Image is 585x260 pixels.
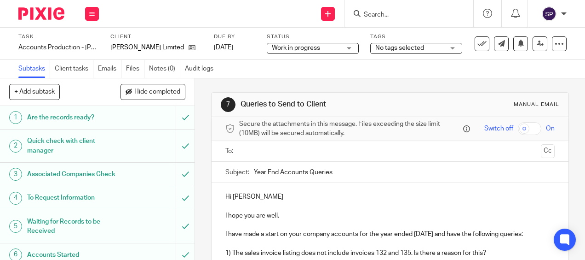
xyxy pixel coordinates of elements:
[272,45,320,51] span: Work in progress
[110,33,202,41] label: Client
[214,44,233,51] span: [DATE]
[267,33,359,41] label: Status
[18,33,99,41] label: Task
[225,147,235,156] label: To:
[9,168,22,181] div: 3
[9,111,22,124] div: 1
[546,124,555,133] span: On
[221,97,235,112] div: 7
[120,84,185,100] button: Hide completed
[98,60,121,78] a: Emails
[363,11,446,19] input: Search
[225,211,554,220] p: I hope you are well.
[542,6,556,21] img: svg%3E
[375,45,424,51] span: No tags selected
[185,60,218,78] a: Audit logs
[241,100,410,109] h1: Queries to Send to Client
[225,192,554,201] p: Hi [PERSON_NAME]
[110,43,184,52] p: [PERSON_NAME] Limited
[225,230,554,239] p: I have made a start on your company accounts for the year ended [DATE] and have the following que...
[18,60,50,78] a: Subtasks
[9,140,22,153] div: 2
[149,60,180,78] a: Notes (0)
[18,43,99,52] div: Accounts Production - Sarah
[18,43,99,52] div: Accounts Production - [PERSON_NAME]
[541,144,555,158] button: Cc
[9,220,22,233] div: 5
[9,192,22,205] div: 4
[55,60,93,78] a: Client tasks
[134,89,180,96] span: Hide completed
[27,111,120,124] h1: Are the records ready?
[18,7,64,20] img: Pixie
[27,134,120,158] h1: Quick check with client manager
[484,124,513,133] span: Switch off
[225,248,554,258] p: 1) The sales invoice listing does not include invoices 132 and 135. Is there a reason for this?
[214,33,255,41] label: Due by
[27,191,120,205] h1: To Request Information
[239,119,461,138] span: Secure the attachments in this message. Files exceeding the size limit (10MB) will be secured aut...
[27,215,120,238] h1: Waiting for Records to be Received
[370,33,462,41] label: Tags
[27,167,120,181] h1: Associated Companies Check
[225,168,249,177] label: Subject:
[514,101,559,108] div: Manual email
[126,60,144,78] a: Files
[9,84,60,100] button: + Add subtask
